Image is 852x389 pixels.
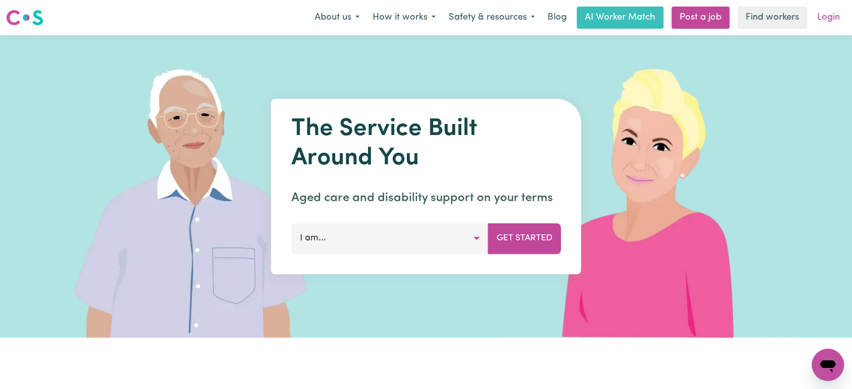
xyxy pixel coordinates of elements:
[812,349,844,381] iframe: Button to launch messaging window
[291,115,561,173] h1: The Service Built Around You
[738,7,807,29] a: Find workers
[672,7,729,29] a: Post a job
[577,7,663,29] a: AI Worker Match
[291,223,489,253] button: I am...
[6,6,43,29] a: Careseekers logo
[366,7,442,28] button: How it works
[308,7,366,28] button: About us
[442,7,541,28] button: Safety & resources
[291,189,561,207] p: Aged care and disability support on your terms
[6,9,43,27] img: Careseekers logo
[541,7,573,29] a: Blog
[488,223,561,253] button: Get Started
[811,7,846,29] a: Login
